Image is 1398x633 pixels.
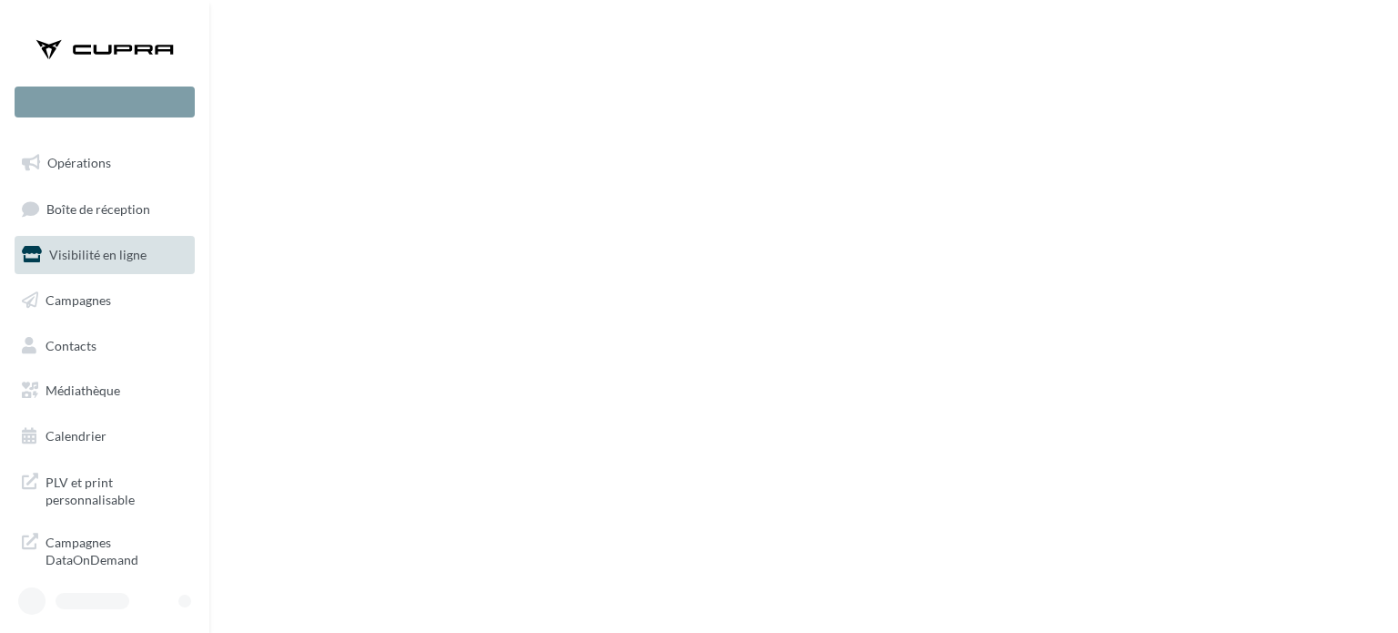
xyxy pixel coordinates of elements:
span: Visibilité en ligne [49,247,147,262]
span: Médiathèque [46,383,120,398]
a: Calendrier [11,417,198,455]
span: Campagnes DataOnDemand [46,530,187,569]
div: Nouvelle campagne [15,87,195,117]
span: Boîte de réception [46,200,150,216]
a: Boîte de réception [11,189,198,229]
a: Opérations [11,144,198,182]
span: Campagnes [46,292,111,308]
a: Campagnes DataOnDemand [11,523,198,577]
a: Contacts [11,327,198,365]
a: PLV et print personnalisable [11,463,198,516]
a: Visibilité en ligne [11,236,198,274]
span: PLV et print personnalisable [46,470,187,509]
a: Campagnes [11,281,198,320]
span: Calendrier [46,428,106,444]
span: Opérations [47,155,111,170]
span: Contacts [46,337,96,352]
a: Médiathèque [11,372,198,410]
